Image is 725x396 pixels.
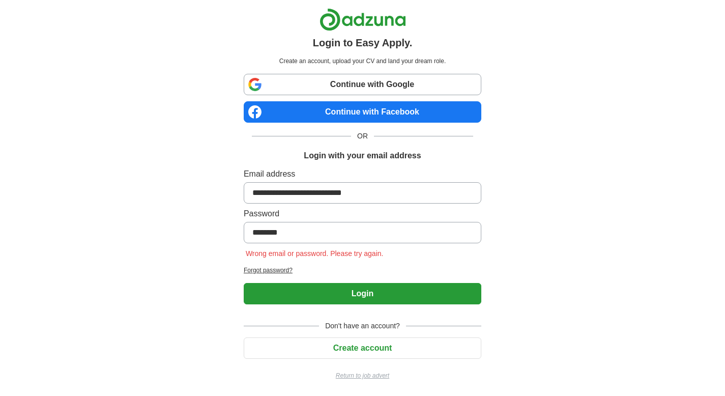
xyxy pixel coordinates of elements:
[244,208,481,220] label: Password
[244,249,386,258] span: Wrong email or password. Please try again.
[313,35,413,50] h1: Login to Easy Apply.
[351,131,374,142] span: OR
[244,74,481,95] a: Continue with Google
[244,344,481,352] a: Create account
[244,337,481,359] button: Create account
[244,283,481,304] button: Login
[246,56,479,66] p: Create an account, upload your CV and land your dream role.
[304,150,421,162] h1: Login with your email address
[244,168,481,180] label: Email address
[320,8,406,31] img: Adzuna logo
[244,371,481,380] a: Return to job advert
[244,101,481,123] a: Continue with Facebook
[244,266,481,275] a: Forgot password?
[319,321,406,331] span: Don't have an account?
